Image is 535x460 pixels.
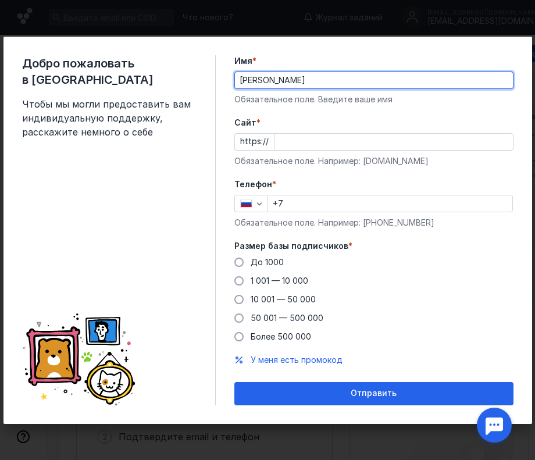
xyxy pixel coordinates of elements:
[251,294,316,304] span: 10 001 — 50 000
[234,217,513,229] div: Обязательное поле. Например: [PHONE_NUMBER]
[251,331,311,341] span: Более 500 000
[22,97,197,139] span: Чтобы мы могли предоставить вам индивидуальную поддержку, расскажите немного о себе
[234,117,256,129] span: Cайт
[234,382,513,405] button: Отправить
[251,355,343,365] span: У меня есть промокод
[22,55,197,88] span: Добро пожаловать в [GEOGRAPHIC_DATA]
[351,388,397,398] span: Отправить
[251,313,323,323] span: 50 001 — 500 000
[251,257,284,267] span: До 1000
[234,55,252,67] span: Имя
[234,240,348,252] span: Размер базы подписчиков
[234,94,513,105] div: Обязательное поле. Введите ваше имя
[251,354,343,366] button: У меня есть промокод
[234,179,272,190] span: Телефон
[251,276,308,286] span: 1 001 — 10 000
[234,155,513,167] div: Обязательное поле. Например: [DOMAIN_NAME]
